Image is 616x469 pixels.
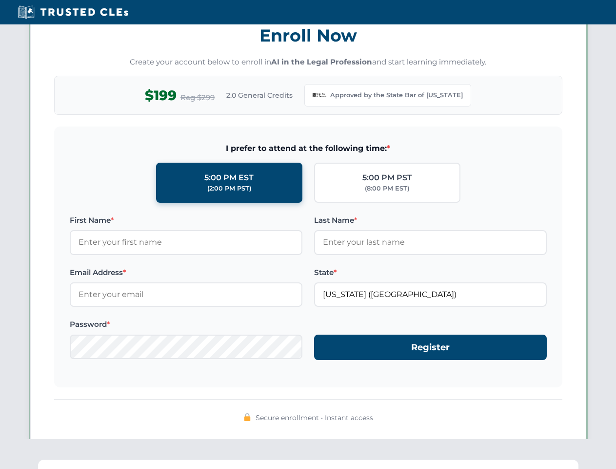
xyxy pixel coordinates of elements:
[313,88,326,102] img: Georgia Bar
[362,171,412,184] div: 5:00 PM PST
[330,90,463,100] span: Approved by the State Bar of [US_STATE]
[314,267,547,278] label: State
[70,214,302,226] label: First Name
[54,57,562,68] p: Create your account below to enroll in and start learning immediately.
[314,214,547,226] label: Last Name
[70,230,302,255] input: Enter your first name
[271,57,372,66] strong: AI in the Legal Profession
[314,335,547,361] button: Register
[365,184,409,193] div: (8:00 PM EST)
[256,412,373,423] span: Secure enrollment • Instant access
[70,319,302,330] label: Password
[314,230,547,255] input: Enter your last name
[15,5,131,20] img: Trusted CLEs
[314,282,547,307] input: Georgia (GA)
[70,267,302,278] label: Email Address
[243,413,251,421] img: 🔒
[207,184,251,193] div: (2:00 PM PST)
[204,171,254,184] div: 5:00 PM EST
[70,142,547,155] span: I prefer to attend at the following time:
[180,92,215,104] span: Reg $299
[226,90,293,101] span: 2.0 General Credits
[70,282,302,307] input: Enter your email
[54,20,562,51] h3: Enroll Now
[145,85,177,107] span: $199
